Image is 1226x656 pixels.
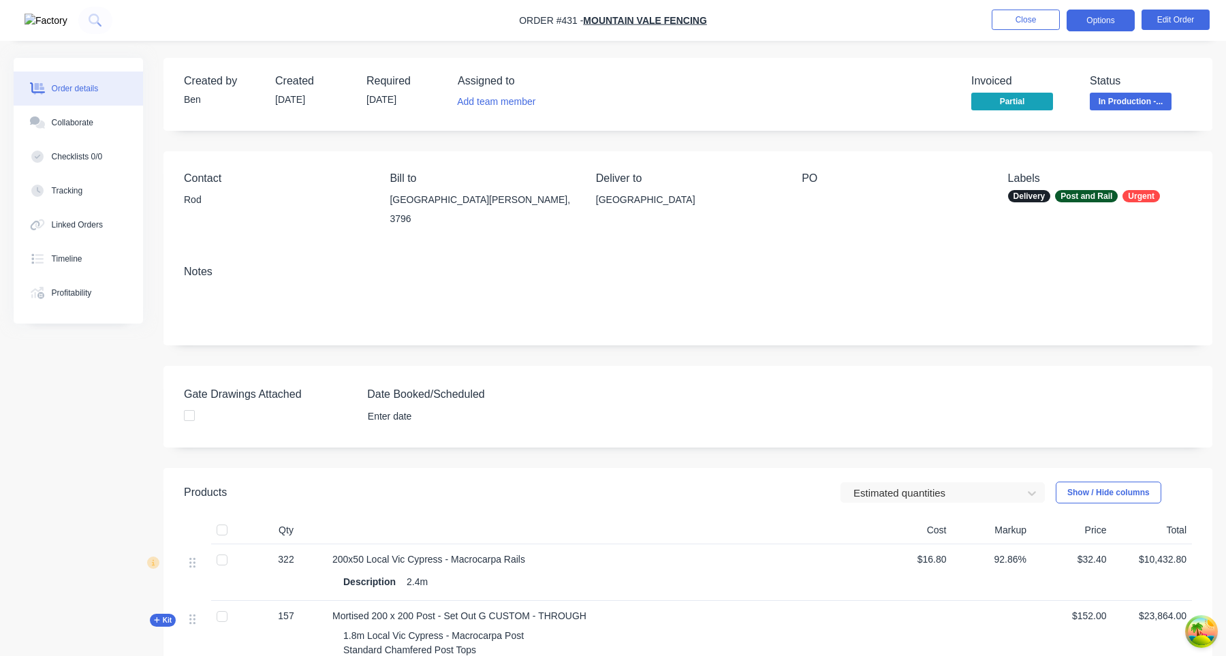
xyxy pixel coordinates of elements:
button: Tracking [14,174,143,208]
input: Enter date [358,406,528,426]
span: $10,432.80 [1118,552,1187,567]
button: Collaborate [14,106,143,140]
div: Invoiced [971,74,1073,87]
button: In Production -... [1090,93,1172,114]
div: PO [802,172,986,185]
div: Labels [1008,172,1192,185]
div: [GEOGRAPHIC_DATA] [596,190,780,209]
span: $16.80 [877,552,947,567]
span: $152.00 [1037,609,1107,623]
span: $23,864.00 [1118,609,1187,623]
div: Assigned to [458,74,594,87]
span: Order #431 - [519,15,583,26]
div: Products [184,484,227,501]
span: 157 [278,609,294,623]
button: Kit [150,614,176,627]
button: Edit Order [1142,10,1210,30]
button: Checklists 0/0 [14,140,143,174]
span: Kit [154,615,172,625]
span: In Production -... [1090,93,1172,110]
div: Timeline [52,253,82,265]
div: Checklists 0/0 [52,151,103,163]
label: Date Booked/Scheduled [367,386,537,403]
div: Qty [245,517,327,544]
div: Created by [184,74,259,87]
div: Markup [952,517,1033,544]
div: Bill to [390,172,573,185]
div: [GEOGRAPHIC_DATA][PERSON_NAME], 3796 [390,190,573,228]
img: Factory [25,14,67,28]
div: Ben [184,93,259,107]
label: Gate Drawings Attached [184,386,354,403]
span: $32.40 [1037,552,1107,567]
div: Notes [184,265,1192,278]
div: Required [366,74,441,87]
button: Close [992,10,1060,30]
div: Urgent [1122,190,1160,202]
div: Tracking [52,185,83,197]
div: Price [1032,517,1112,544]
div: Rod [184,190,368,234]
span: [DATE] [366,94,396,105]
div: 2.4m [401,572,433,592]
span: 1.8m Local Vic Cypress - Macrocarpa Post Standard Chamfered Post Tops [343,630,524,655]
button: Show / Hide columns [1056,482,1161,503]
div: Cost [872,517,952,544]
button: Timeline [14,242,143,276]
div: Description [343,572,401,592]
div: Deliver to [596,172,780,185]
span: [DATE] [275,94,305,105]
div: Created [275,74,350,87]
span: 200x50 Local Vic Cypress - Macrocarpa Rails [332,554,525,565]
button: Profitability [14,276,143,310]
div: Linked Orders [52,219,103,231]
button: Add team member [458,93,543,111]
button: Options [1067,10,1135,31]
button: Linked Orders [14,208,143,242]
div: [GEOGRAPHIC_DATA] [596,190,780,234]
div: Status [1090,74,1192,87]
div: Contact [184,172,368,185]
span: Partial [971,93,1053,110]
span: 92.86% [958,552,1027,567]
button: Open Tanstack query devtools [1188,618,1215,645]
div: Rod [184,190,368,209]
button: Order details [14,72,143,106]
div: Collaborate [52,116,93,129]
div: Profitability [52,287,92,299]
div: [GEOGRAPHIC_DATA][PERSON_NAME], 3796 [390,190,573,234]
div: Order details [52,82,99,95]
div: Total [1112,517,1193,544]
a: Mountain Vale Fencing [583,15,706,26]
div: Post and Rail [1055,190,1118,202]
span: Mortised 200 x 200 Post - Set Out G CUSTOM - THROUGH [332,610,586,621]
span: 322 [278,552,294,567]
div: Delivery [1008,190,1051,202]
button: Add team member [450,93,543,111]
